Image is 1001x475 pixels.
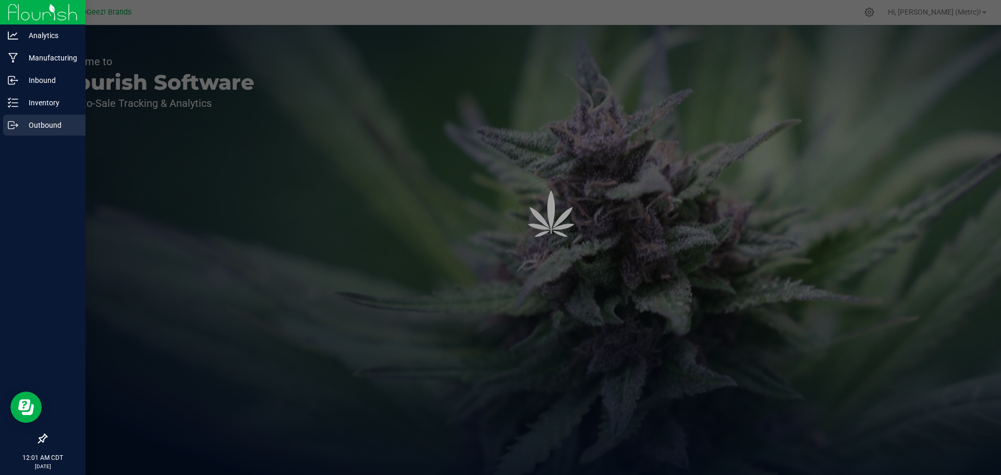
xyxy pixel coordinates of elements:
[5,453,81,462] p: 12:01 AM CDT
[8,75,18,86] inline-svg: Inbound
[8,120,18,130] inline-svg: Outbound
[18,52,81,64] p: Manufacturing
[18,29,81,42] p: Analytics
[8,98,18,108] inline-svg: Inventory
[18,96,81,109] p: Inventory
[8,30,18,41] inline-svg: Analytics
[8,53,18,63] inline-svg: Manufacturing
[18,119,81,131] p: Outbound
[5,462,81,470] p: [DATE]
[10,392,42,423] iframe: Resource center
[18,74,81,87] p: Inbound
